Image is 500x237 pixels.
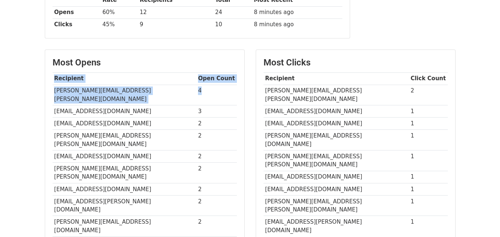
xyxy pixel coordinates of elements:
[264,195,409,216] td: [PERSON_NAME][EMAIL_ADDRESS][PERSON_NAME][DOMAIN_NAME]
[197,183,237,195] td: 2
[197,163,237,183] td: 2
[252,6,342,18] td: 8 minutes ago
[101,6,138,18] td: 60%
[264,171,409,183] td: [EMAIL_ADDRESS][DOMAIN_NAME]
[197,105,237,118] td: 3
[264,105,409,118] td: [EMAIL_ADDRESS][DOMAIN_NAME]
[53,72,197,85] th: Recipient
[264,72,409,85] th: Recipient
[409,171,448,183] td: 1
[53,183,197,195] td: [EMAIL_ADDRESS][DOMAIN_NAME]
[197,72,237,85] th: Open Count
[53,6,101,18] th: Opens
[53,57,237,68] h3: Most Opens
[264,118,409,130] td: [EMAIL_ADDRESS][DOMAIN_NAME]
[53,18,101,31] th: Clicks
[197,130,237,150] td: 2
[138,18,214,31] td: 9
[53,163,197,183] td: [PERSON_NAME][EMAIL_ADDRESS][PERSON_NAME][DOMAIN_NAME]
[409,85,448,105] td: 2
[264,183,409,195] td: [EMAIL_ADDRESS][DOMAIN_NAME]
[264,85,409,105] td: [PERSON_NAME][EMAIL_ADDRESS][PERSON_NAME][DOMAIN_NAME]
[53,105,197,118] td: [EMAIL_ADDRESS][DOMAIN_NAME]
[252,18,342,31] td: 8 minutes ago
[53,150,197,163] td: [EMAIL_ADDRESS][DOMAIN_NAME]
[138,6,214,18] td: 12
[101,18,138,31] td: 45%
[53,130,197,150] td: [PERSON_NAME][EMAIL_ADDRESS][PERSON_NAME][DOMAIN_NAME]
[213,18,252,31] td: 10
[264,150,409,171] td: [PERSON_NAME][EMAIL_ADDRESS][PERSON_NAME][DOMAIN_NAME]
[409,118,448,130] td: 1
[264,130,409,150] td: [PERSON_NAME][EMAIL_ADDRESS][DOMAIN_NAME]
[264,216,409,236] td: [EMAIL_ADDRESS][PERSON_NAME][DOMAIN_NAME]
[197,85,237,105] td: 4
[409,150,448,171] td: 1
[409,216,448,236] td: 1
[409,105,448,118] td: 1
[409,195,448,216] td: 1
[197,195,237,216] td: 2
[409,130,448,150] td: 1
[53,85,197,105] td: [PERSON_NAME][EMAIL_ADDRESS][PERSON_NAME][DOMAIN_NAME]
[409,183,448,195] td: 1
[53,118,197,130] td: [EMAIL_ADDRESS][DOMAIN_NAME]
[197,216,237,237] td: 2
[213,6,252,18] td: 24
[53,195,197,216] td: [EMAIL_ADDRESS][PERSON_NAME][DOMAIN_NAME]
[409,72,448,85] th: Click Count
[197,118,237,130] td: 2
[53,216,197,237] td: [PERSON_NAME][EMAIL_ADDRESS][DOMAIN_NAME]
[264,57,448,68] h3: Most Clicks
[197,150,237,163] td: 2
[463,202,500,237] iframe: Chat Widget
